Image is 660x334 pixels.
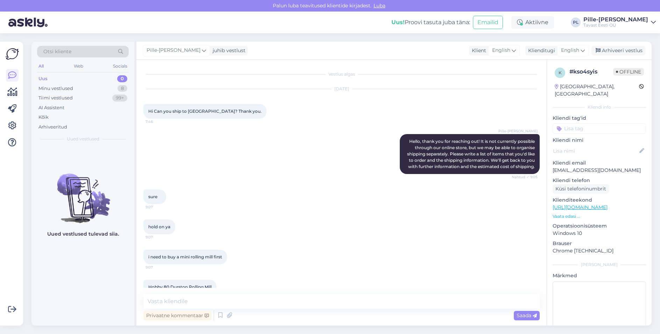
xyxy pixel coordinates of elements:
[511,16,554,29] div: Aktiivne
[469,47,486,54] div: Klient
[569,68,613,76] div: # kso4syis
[553,137,646,144] p: Kliendi nimi
[38,114,49,121] div: Kõik
[511,174,538,180] span: Nähtud ✓ 9:05
[553,240,646,247] p: Brauser
[492,47,510,54] span: English
[553,222,646,230] p: Operatsioonisüsteem
[6,47,19,61] img: Askly Logo
[147,47,200,54] span: Pille-[PERSON_NAME]
[561,47,579,54] span: English
[148,284,212,290] span: Hobby 80 Durston Rolling Mill
[553,159,646,167] p: Kliendi email
[38,85,73,92] div: Minu vestlused
[146,119,172,124] span: 7:46
[143,71,540,77] div: Vestlus algas
[591,46,645,55] div: Arhiveeri vestlus
[43,48,71,55] span: Otsi kliente
[146,235,172,240] span: 9:07
[553,213,646,220] p: Vaata edasi ...
[553,123,646,134] input: Lisa tag
[553,184,609,194] div: Küsi telefoninumbrit
[553,247,646,255] p: Chrome [TECHNICAL_ID]
[553,230,646,237] p: Windows 10
[583,22,648,28] div: Tavast Eesti OÜ
[473,16,503,29] button: Emailid
[553,196,646,204] p: Klienditeekond
[553,177,646,184] p: Kliendi telefon
[47,230,119,238] p: Uued vestlused tulevad siia.
[67,136,99,142] span: Uued vestlused
[553,104,646,110] div: Kliendi info
[583,17,648,22] div: Pille-[PERSON_NAME]
[553,204,608,210] a: [URL][DOMAIN_NAME]
[517,312,537,319] span: Saada
[31,161,134,224] img: No chats
[37,62,45,71] div: All
[498,128,538,134] span: Pille-[PERSON_NAME]
[583,17,656,28] a: Pille-[PERSON_NAME]Tavast Eesti OÜ
[391,18,470,27] div: Proovi tasuta juba täna:
[148,254,222,259] span: i need to buy a mini rolling mill first
[555,83,639,98] div: [GEOGRAPHIC_DATA], [GEOGRAPHIC_DATA]
[38,124,67,131] div: Arhiveeritud
[553,262,646,268] div: [PERSON_NAME]
[112,95,127,102] div: 99+
[210,47,246,54] div: juhib vestlust
[143,86,540,92] div: [DATE]
[148,109,262,114] span: Hi Can you ship to [GEOGRAPHIC_DATA]? Thank you.
[38,75,48,82] div: Uus
[613,68,644,76] span: Offline
[118,85,127,92] div: 8
[148,224,170,229] span: hold on ya
[38,104,64,111] div: AI Assistent
[553,167,646,174] p: [EMAIL_ADDRESS][DOMAIN_NAME]
[143,311,212,320] div: Privaatne kommentaar
[146,265,172,270] span: 9:07
[72,62,85,71] div: Web
[553,272,646,279] p: Märkmed
[559,70,562,75] span: k
[391,19,405,26] b: Uus!
[371,2,388,9] span: Luba
[112,62,129,71] div: Socials
[553,147,638,155] input: Lisa nimi
[146,204,172,210] span: 9:07
[571,18,581,27] div: PL
[525,47,555,54] div: Klienditugi
[553,114,646,122] p: Kliendi tag'id
[117,75,127,82] div: 0
[148,194,157,199] span: sure
[38,95,73,102] div: Tiimi vestlused
[407,139,536,169] span: Hello, thank you for reaching out! It is not currently possible through our online store, but we ...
